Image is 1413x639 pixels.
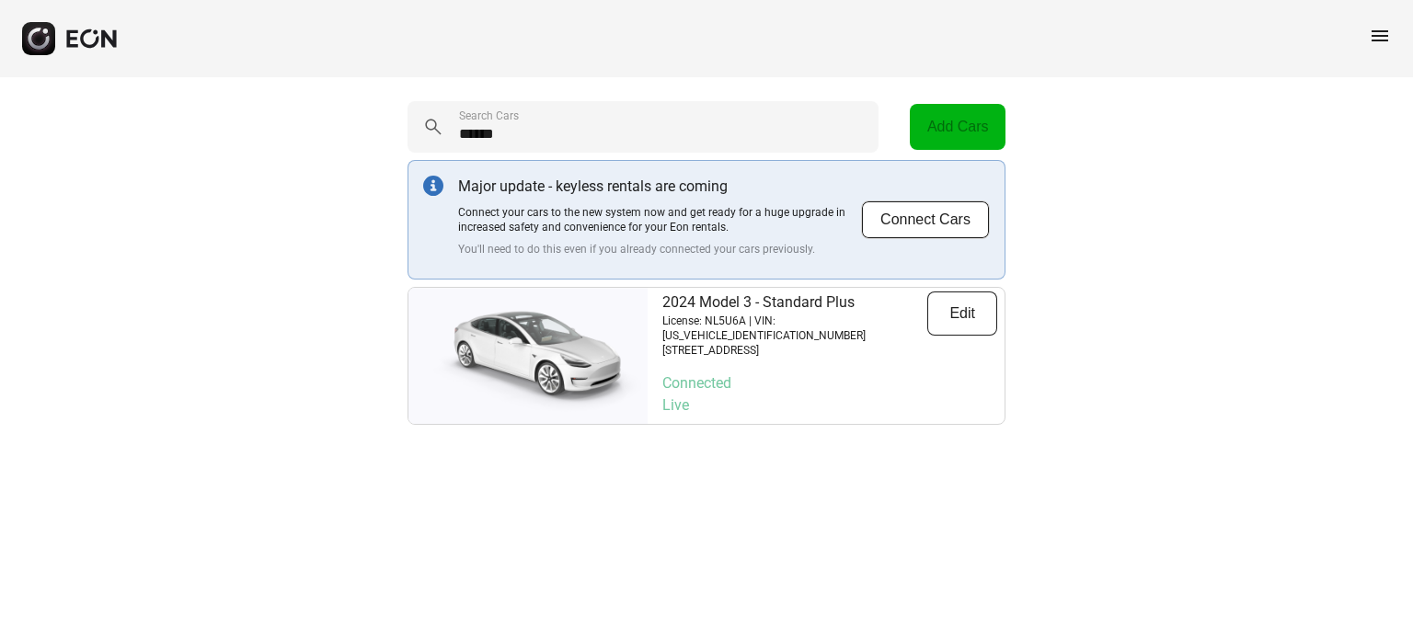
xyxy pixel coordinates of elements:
p: Connect your cars to the new system now and get ready for a huge upgrade in increased safety and ... [458,205,861,234]
p: Major update - keyless rentals are coming [458,176,861,198]
p: [STREET_ADDRESS] [662,343,927,358]
p: 2024 Model 3 - Standard Plus [662,291,927,314]
p: Live [662,394,997,416]
img: car [408,296,648,416]
button: Connect Cars [861,200,990,239]
p: Connected [662,372,997,394]
span: menu [1369,25,1391,47]
p: You'll need to do this even if you already connected your cars previously. [458,242,861,257]
p: License: NL5U6A | VIN: [US_VEHICLE_IDENTIFICATION_NUMBER] [662,314,927,343]
label: Search Cars [459,108,519,123]
img: info [423,176,443,196]
button: Edit [927,291,997,336]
